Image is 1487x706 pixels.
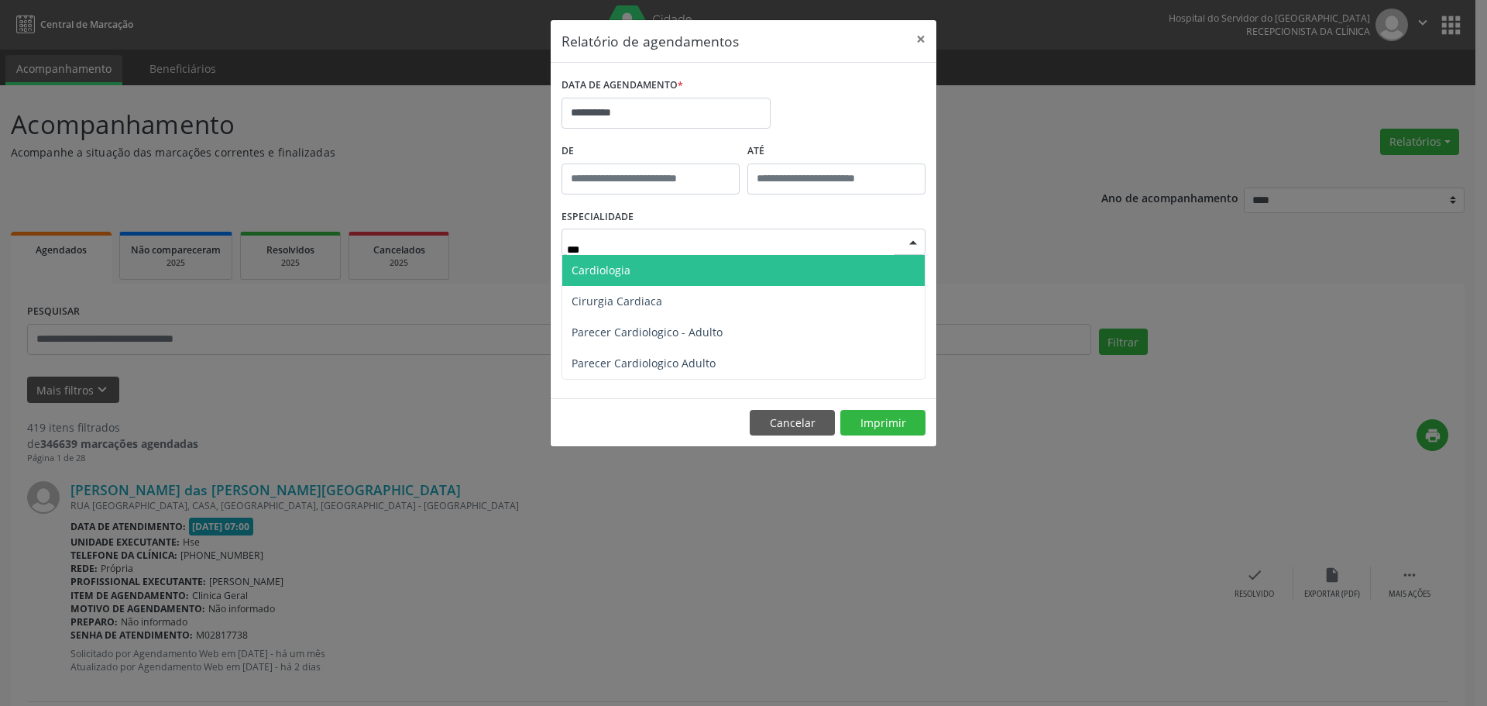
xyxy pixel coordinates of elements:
label: ATÉ [747,139,926,164]
label: ESPECIALIDADE [561,205,634,229]
button: Close [905,20,936,58]
label: DATA DE AGENDAMENTO [561,74,683,98]
label: De [561,139,740,164]
button: Imprimir [840,410,926,436]
span: Parecer Cardiologico Adulto [572,356,716,370]
span: Cardiologia [572,263,630,277]
h5: Relatório de agendamentos [561,31,739,51]
span: Cirurgia Cardiaca [572,294,662,308]
span: Parecer Cardiologico - Adulto [572,325,723,339]
button: Cancelar [750,410,835,436]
